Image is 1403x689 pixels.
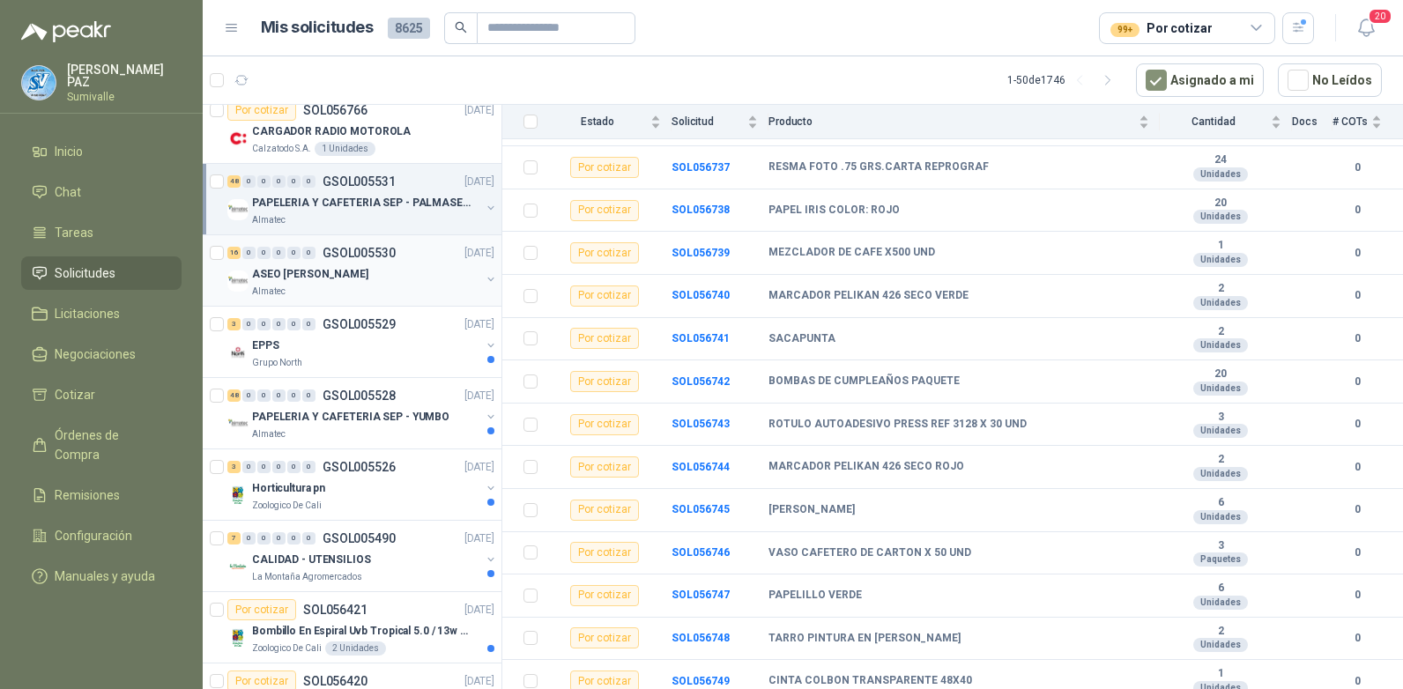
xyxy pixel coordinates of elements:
[464,316,494,333] p: [DATE]
[303,604,367,616] p: SOL056421
[672,461,730,473] b: SOL056744
[768,332,835,346] b: SACAPUNTA
[272,175,286,188] div: 0
[768,105,1160,139] th: Producto
[242,389,256,402] div: 0
[55,485,120,505] span: Remisiones
[464,102,494,119] p: [DATE]
[768,546,971,560] b: VASO CAFETERO DE CARTON X 50 UND
[55,223,93,242] span: Tareas
[388,18,430,39] span: 8625
[227,128,249,149] img: Company Logo
[672,546,730,559] a: SOL056746
[455,21,467,33] span: search
[570,371,639,392] div: Por cotizar
[21,256,182,290] a: Solicitudes
[252,213,286,227] p: Almatec
[1332,202,1382,219] b: 0
[1160,667,1281,681] b: 1
[227,528,498,584] a: 7 0 0 0 0 0 GSOL005490[DATE] Company LogoCALIDAD - UTENSILIOSLa Montaña Agromercados
[1278,63,1382,97] button: No Leídos
[768,632,961,646] b: TARRO PINTURA EN [PERSON_NAME]
[1332,501,1382,518] b: 0
[242,247,256,259] div: 0
[768,460,964,474] b: MARCADOR PELIKAN 426 SECO ROJO
[21,478,182,512] a: Remisiones
[55,344,136,364] span: Negociaciones
[1160,325,1281,339] b: 2
[227,242,498,299] a: 16 0 0 0 0 0 GSOL005530[DATE] Company LogoASEO [PERSON_NAME]Almatec
[672,289,730,301] a: SOL056740
[242,318,256,330] div: 0
[227,385,498,441] a: 48 0 0 0 0 0 GSOL005528[DATE] Company LogoPAPELERIA Y CAFETERIA SEP - YUMBOAlmatec
[227,199,249,220] img: Company Logo
[570,627,639,648] div: Por cotizar
[67,92,182,102] p: Sumivalle
[1193,338,1248,352] div: Unidades
[672,675,730,687] a: SOL056749
[672,375,730,388] b: SOL056742
[570,414,639,435] div: Por cotizar
[325,641,386,656] div: 2 Unidades
[21,175,182,209] a: Chat
[570,456,639,478] div: Por cotizar
[672,418,730,430] a: SOL056743
[252,356,302,370] p: Grupo North
[323,318,396,330] p: GSOL005529
[55,426,165,464] span: Órdenes de Compra
[464,530,494,547] p: [DATE]
[1160,539,1281,553] b: 3
[1193,253,1248,267] div: Unidades
[672,161,730,174] a: SOL056737
[227,318,241,330] div: 3
[287,175,301,188] div: 0
[1193,467,1248,481] div: Unidades
[1160,105,1292,139] th: Cantidad
[21,21,111,42] img: Logo peakr
[672,247,730,259] b: SOL056739
[242,461,256,473] div: 0
[1350,12,1382,44] button: 20
[1110,19,1212,38] div: Por cotizar
[55,142,83,161] span: Inicio
[768,589,862,603] b: PAPELILLO VERDE
[55,567,155,586] span: Manuales y ayuda
[227,171,498,227] a: 48 0 0 0 0 0 GSOL005531[DATE] Company LogoPAPELERIA Y CAFETERIA SEP - PALMASECAAlmatec
[570,157,639,178] div: Por cotizar
[1193,596,1248,610] div: Unidades
[1160,239,1281,253] b: 1
[252,427,286,441] p: Almatec
[570,500,639,521] div: Por cotizar
[1332,287,1382,304] b: 0
[55,526,132,545] span: Configuración
[570,242,639,263] div: Por cotizar
[252,552,371,568] p: CALIDAD - UTENSILIOS
[1193,382,1248,396] div: Unidades
[323,461,396,473] p: GSOL005526
[768,289,969,303] b: MARCADOR PELIKAN 426 SECO VERDE
[252,480,325,497] p: Horticultura pn
[227,342,249,363] img: Company Logo
[272,318,286,330] div: 0
[252,623,471,640] p: Bombillo En Espiral Uvb Tropical 5.0 / 13w Reptiles (ectotermos)
[227,627,249,648] img: Company Logo
[227,247,241,259] div: 16
[1193,210,1248,224] div: Unidades
[257,389,271,402] div: 0
[252,266,368,283] p: ASEO [PERSON_NAME]
[323,175,396,188] p: GSOL005531
[227,456,498,513] a: 3 0 0 0 0 0 GSOL005526[DATE] Company LogoHorticultura pnZoologico De Cali
[252,195,471,211] p: PAPELERIA Y CAFETERIA SEP - PALMASECA
[1332,545,1382,561] b: 0
[570,200,639,221] div: Por cotizar
[672,632,730,644] a: SOL056748
[1193,296,1248,310] div: Unidades
[227,175,241,188] div: 48
[55,263,115,283] span: Solicitudes
[672,589,730,601] b: SOL056747
[227,485,249,506] img: Company Logo
[21,337,182,371] a: Negociaciones
[1160,153,1281,167] b: 24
